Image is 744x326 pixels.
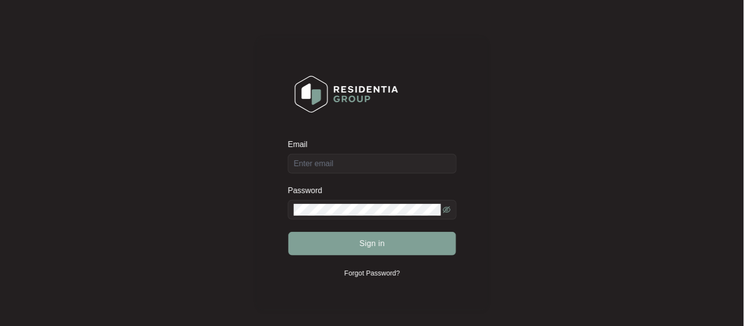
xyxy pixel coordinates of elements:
[294,204,441,216] input: Password
[288,154,457,174] input: Email
[288,140,314,150] label: Email
[288,186,330,196] label: Password
[288,232,456,255] button: Sign in
[344,268,400,278] p: Forgot Password?
[359,238,385,250] span: Sign in
[443,206,451,214] span: eye-invisible
[288,69,405,119] img: Login Logo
